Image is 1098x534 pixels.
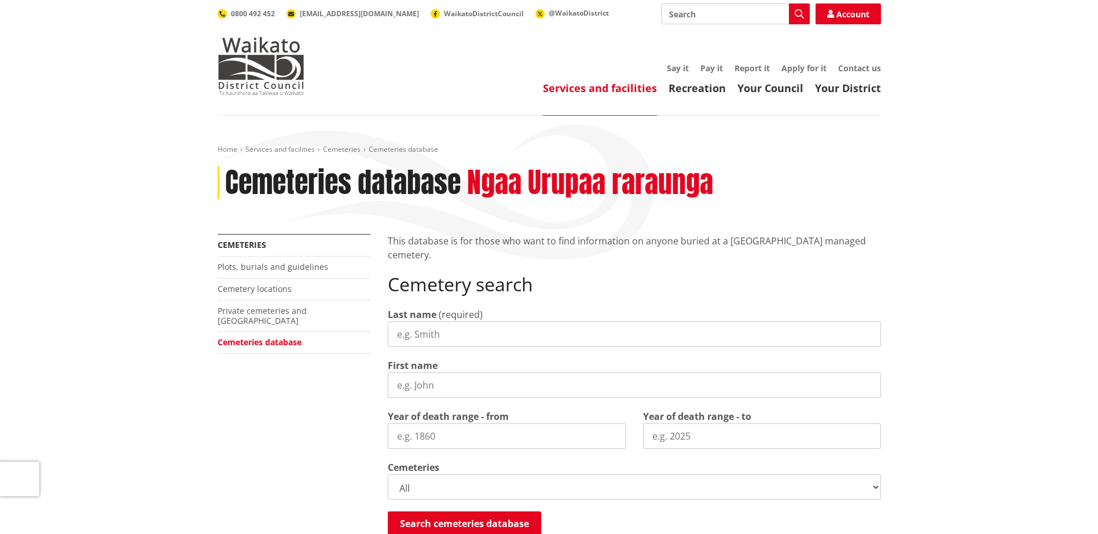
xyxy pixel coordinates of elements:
[439,308,483,321] span: (required)
[388,234,881,262] p: This database is for those who want to find information on anyone buried at a [GEOGRAPHIC_DATA] m...
[218,283,292,294] a: Cemetery locations
[300,9,419,19] span: [EMAIL_ADDRESS][DOMAIN_NAME]
[816,3,881,24] a: Account
[388,372,881,398] input: e.g. John
[245,144,315,154] a: Services and facilities
[218,144,237,154] a: Home
[1045,485,1086,527] iframe: Messenger Launcher
[388,321,881,347] input: e.g. Smith
[643,409,751,423] label: Year of death range - to
[667,63,689,74] a: Say it
[669,81,726,95] a: Recreation
[369,144,438,154] span: Cemeteries database
[781,63,827,74] a: Apply for it
[218,9,275,19] a: 0800 492 452
[549,8,609,18] span: @WaikatoDistrict
[388,423,626,449] input: e.g. 1860
[225,166,461,200] h1: Cemeteries database
[218,239,266,250] a: Cemeteries
[388,409,509,423] label: Year of death range - from
[388,460,439,474] label: Cemeteries
[323,144,361,154] a: Cemeteries
[737,81,803,95] a: Your Council
[218,337,302,348] a: Cemeteries database
[388,308,436,321] label: Last name
[218,305,307,326] a: Private cemeteries and [GEOGRAPHIC_DATA]
[535,8,609,18] a: @WaikatoDistrict
[838,63,881,74] a: Contact us
[662,3,810,24] input: Search input
[231,9,275,19] span: 0800 492 452
[444,9,524,19] span: WaikatoDistrictCouncil
[815,81,881,95] a: Your District
[467,166,713,200] h2: Ngaa Urupaa raraunga
[700,63,723,74] a: Pay it
[388,359,438,372] label: First name
[218,37,304,95] img: Waikato District Council - Te Kaunihera aa Takiwaa o Waikato
[218,261,328,272] a: Plots, burials and guidelines
[287,9,419,19] a: [EMAIL_ADDRESS][DOMAIN_NAME]
[643,423,881,449] input: e.g. 2025
[735,63,770,74] a: Report it
[218,145,881,155] nav: breadcrumb
[431,9,524,19] a: WaikatoDistrictCouncil
[388,273,881,295] h2: Cemetery search
[543,81,657,95] a: Services and facilities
